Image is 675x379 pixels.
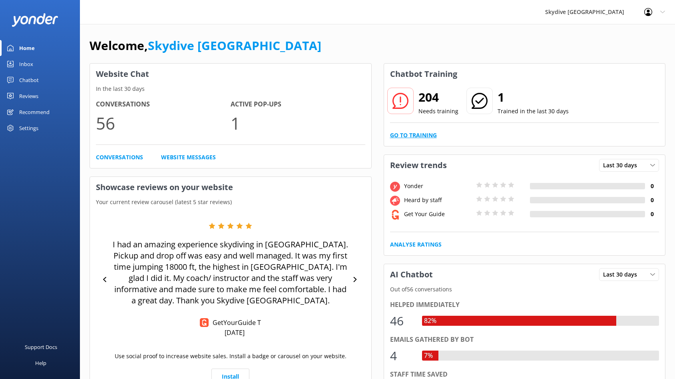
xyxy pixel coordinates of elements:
h4: 0 [645,196,659,205]
p: Your current review carousel (latest 5 star reviews) [90,198,371,207]
div: Recommend [19,104,50,120]
a: Skydive [GEOGRAPHIC_DATA] [148,37,321,54]
span: Last 30 days [603,270,642,279]
div: Emails gathered by bot [390,335,659,345]
h3: Showcase reviews on your website [90,177,371,198]
p: 56 [96,110,231,136]
div: 7% [422,351,435,361]
a: Go to Training [390,131,437,140]
h1: Welcome, [90,36,321,55]
div: Helped immediately [390,300,659,310]
span: Last 30 days [603,161,642,170]
div: Settings [19,120,38,136]
p: In the last 30 days [90,84,371,93]
img: Get Your Guide Reviews [200,318,209,327]
div: 4 [390,346,414,365]
p: [DATE] [225,328,245,337]
p: GetYourGuide T [209,318,261,327]
div: 46 [390,311,414,331]
div: Support Docs [25,339,57,355]
a: Conversations [96,153,143,162]
h4: 0 [645,182,659,191]
p: 1 [231,110,365,136]
h3: AI Chatbot [384,264,439,285]
div: Heard by staff [402,196,474,205]
a: Analyse Ratings [390,240,442,249]
h3: Chatbot Training [384,64,463,84]
p: I had an amazing experience skydiving in [GEOGRAPHIC_DATA]. Pickup and drop off was easy and well... [112,239,349,306]
p: Trained in the last 30 days [498,107,569,116]
h2: 204 [418,88,458,107]
p: Needs training [418,107,458,116]
h2: 1 [498,88,569,107]
div: Inbox [19,56,33,72]
h4: Active Pop-ups [231,99,365,110]
div: Get Your Guide [402,210,474,219]
p: Use social proof to increase website sales. Install a badge or carousel on your website. [115,352,346,361]
div: Help [35,355,46,371]
a: Website Messages [161,153,216,162]
img: yonder-white-logo.png [12,13,58,26]
div: Home [19,40,35,56]
h4: 0 [645,210,659,219]
div: Reviews [19,88,38,104]
h3: Website Chat [90,64,371,84]
div: 82% [422,316,438,326]
div: Chatbot [19,72,39,88]
h4: Conversations [96,99,231,110]
div: Yonder [402,182,474,191]
h3: Review trends [384,155,453,176]
p: Out of 56 conversations [384,285,665,294]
